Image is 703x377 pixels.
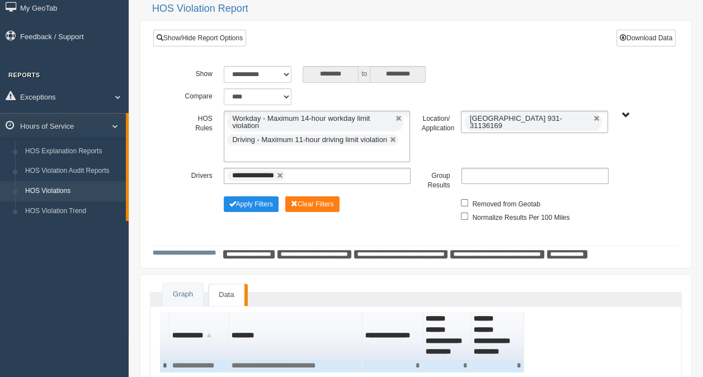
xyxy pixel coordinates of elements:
a: Data [209,284,244,306]
label: Compare [178,88,218,102]
h2: HOS Violation Report [152,3,692,15]
a: HOS Violations [20,181,126,201]
button: Change Filter Options [224,196,279,212]
a: Show/Hide Report Options [153,30,246,46]
span: Driving - Maximum 11-hour driving limit violation [232,135,387,144]
a: HOS Violation Trend [20,201,126,222]
label: Drivers [178,168,218,181]
label: Normalize Results Per 100 Miles [472,210,569,223]
span: Workday - Maximum 14-hour workday limit violation [232,114,370,130]
th: Sort column [362,312,423,359]
a: Graph [163,283,203,306]
label: Show [178,66,218,79]
label: Removed from Geotab [472,196,540,210]
a: HOS Violation Audit Reports [20,161,126,181]
th: Sort column [471,312,524,359]
label: Location/ Application [416,111,455,134]
th: Sort column [229,312,362,359]
span: [GEOGRAPHIC_DATA] 931-31136169 [470,114,562,130]
button: Change Filter Options [285,196,339,212]
label: HOS Rules [178,111,218,134]
button: Download Data [616,30,676,46]
span: to [358,66,370,83]
th: Sort column [423,312,471,359]
th: Sort column [169,312,229,359]
a: HOS Explanation Reports [20,142,126,162]
label: Group Results [416,168,456,191]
